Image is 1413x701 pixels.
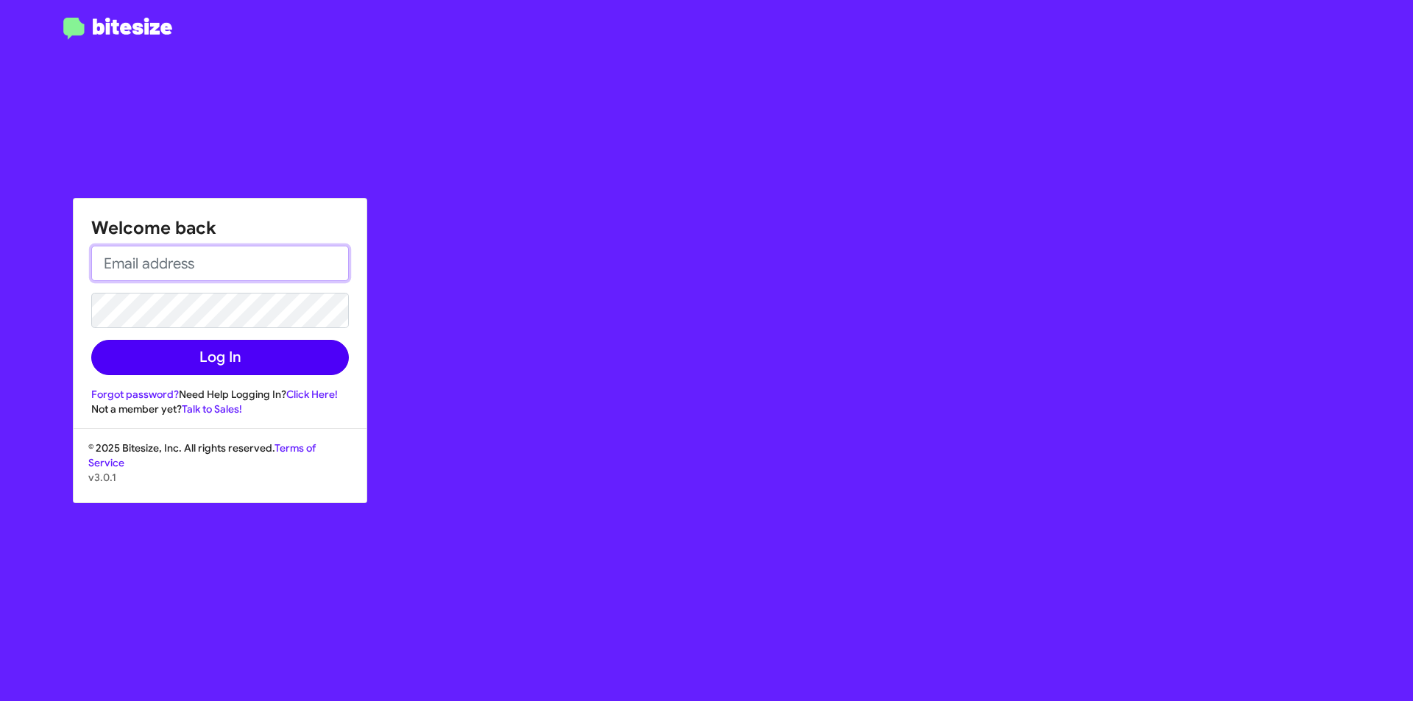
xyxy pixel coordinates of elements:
h1: Welcome back [91,216,349,240]
button: Log In [91,340,349,375]
div: Not a member yet? [91,402,349,416]
p: v3.0.1 [88,470,352,485]
div: © 2025 Bitesize, Inc. All rights reserved. [74,441,366,502]
a: Click Here! [286,388,338,401]
div: Need Help Logging In? [91,387,349,402]
a: Forgot password? [91,388,179,401]
input: Email address [91,246,349,281]
a: Talk to Sales! [182,402,242,416]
